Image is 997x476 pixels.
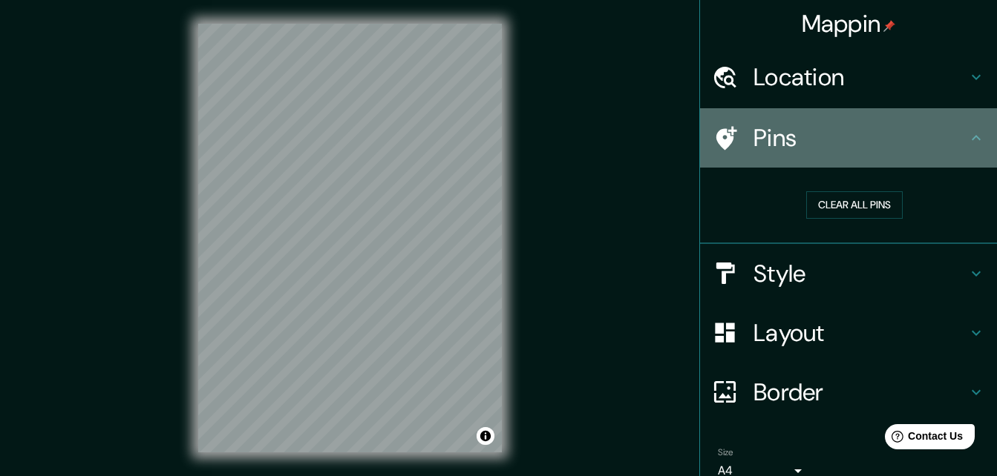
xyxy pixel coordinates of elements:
img: pin-icon.png [883,20,895,32]
h4: Style [754,259,967,288]
button: Toggle attribution [477,427,494,445]
button: Clear all pins [806,191,903,219]
label: Size [718,446,733,458]
h4: Mappin [802,9,896,39]
div: Pins [700,108,997,168]
h4: Location [754,62,967,92]
canvas: Map [198,24,502,452]
div: Style [700,244,997,303]
iframe: Help widget launcher [865,418,981,460]
div: Location [700,47,997,107]
h4: Layout [754,318,967,348]
h4: Border [754,377,967,407]
h4: Pins [754,123,967,153]
div: Layout [700,303,997,363]
div: Border [700,363,997,422]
